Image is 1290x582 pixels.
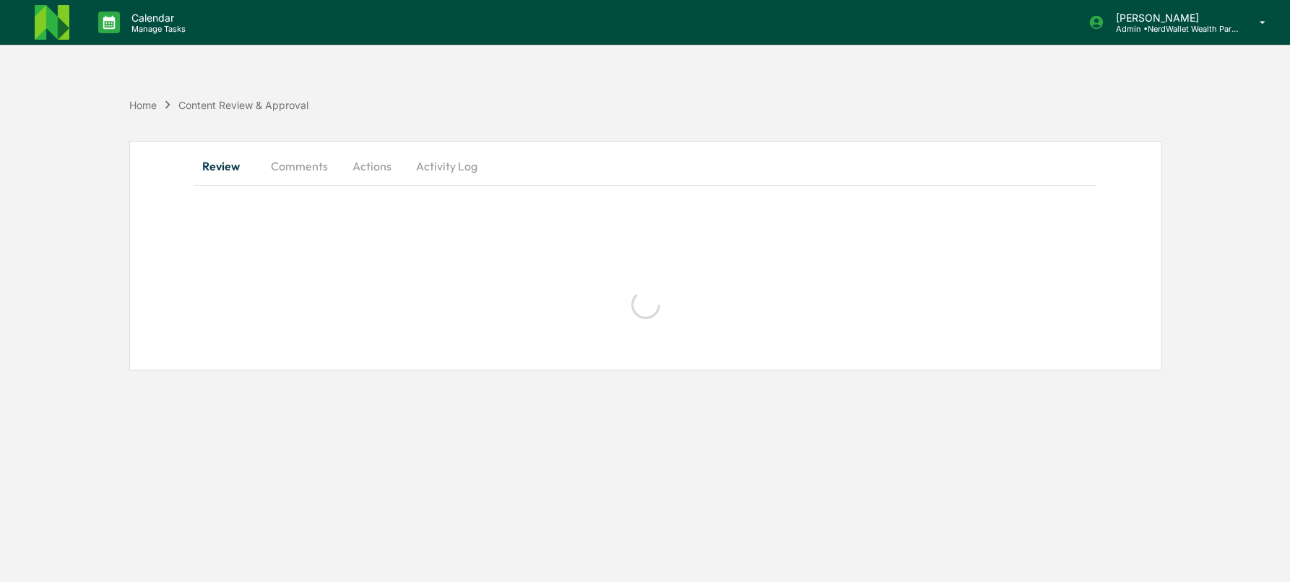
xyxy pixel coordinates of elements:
p: Admin • NerdWallet Wealth Partners [1104,24,1239,34]
div: Home [129,99,157,111]
img: logo [35,5,69,40]
div: Content Review & Approval [178,99,308,111]
p: Manage Tasks [120,24,193,34]
button: Actions [339,149,404,183]
button: Activity Log [404,149,489,183]
p: Calendar [120,12,193,24]
button: Comments [259,149,339,183]
button: Review [194,149,259,183]
div: secondary tabs example [194,149,1097,183]
p: [PERSON_NAME] [1104,12,1239,24]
